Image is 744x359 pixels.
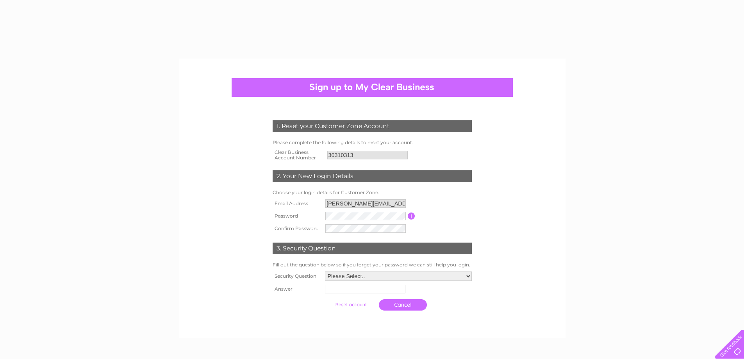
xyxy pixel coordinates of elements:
[271,197,324,210] th: Email Address
[271,270,323,283] th: Security Question
[271,188,474,197] td: Choose your login details for Customer Zone.
[379,299,427,311] a: Cancel
[273,120,472,132] div: 1. Reset your Customer Zone Account
[327,299,375,310] input: Submit
[271,210,324,222] th: Password
[271,222,324,235] th: Confirm Password
[271,260,474,270] td: Fill out the question below so if you forget your password we can still help you login.
[271,283,323,295] th: Answer
[271,138,474,147] td: Please complete the following details to reset your account.
[271,147,325,163] th: Clear Business Account Number
[273,243,472,254] div: 3. Security Question
[273,170,472,182] div: 2. Your New Login Details
[408,213,415,220] input: Information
